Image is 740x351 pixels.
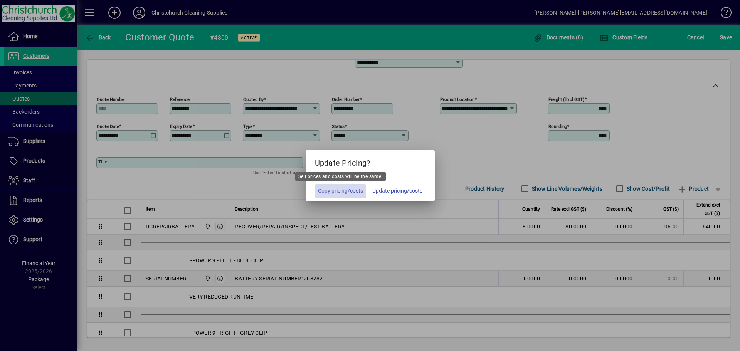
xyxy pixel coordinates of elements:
span: Update pricing/costs [372,187,422,195]
h5: Update Pricing? [306,150,435,173]
button: Copy pricing/costs [315,184,366,198]
span: Copy pricing/costs [318,187,363,195]
button: Update pricing/costs [369,184,425,198]
div: Sell prices and costs will be the same. [295,172,386,181]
